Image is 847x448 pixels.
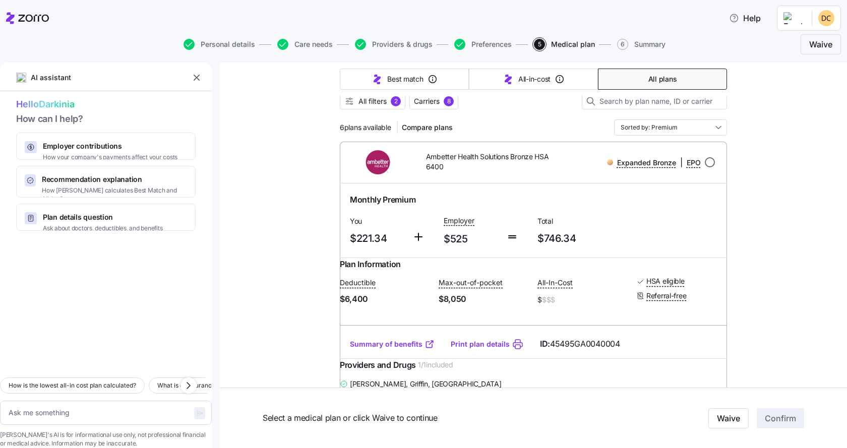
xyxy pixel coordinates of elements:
button: 6Summary [617,39,665,50]
button: Carriers8 [409,93,458,109]
span: Ask about doctors, deductibles, and benefits [43,224,162,233]
span: $8,050 [439,293,529,305]
span: Help [729,12,761,24]
span: Confirm [765,412,796,424]
img: 2288fc3ed5c6463e26cea253f6fa4900 [818,10,834,26]
span: Best match [387,74,423,84]
button: Waive [801,34,841,54]
button: Confirm [757,408,804,428]
span: $525 [444,231,498,247]
button: Personal details [184,39,255,50]
span: 45495GA0040004 [550,338,620,350]
input: Search by plan name, ID or carrier [582,93,727,109]
span: 1 / 1 included [418,360,453,370]
span: Providers & drugs [372,41,433,48]
a: Personal details [181,39,255,50]
span: Waive [809,38,832,50]
img: Employer logo [783,12,804,24]
a: Summary of benefits [350,339,435,349]
button: All filters2 [340,93,405,109]
span: Summary [634,41,665,48]
span: Waive [717,412,740,424]
span: Medical plan [551,41,595,48]
a: Care needs [275,39,333,50]
span: All-In-Cost [537,278,573,288]
button: What is coinsurance? [149,377,227,394]
span: What is coinsurance? [157,380,218,391]
input: Order by dropdown [614,119,727,136]
button: Waive [708,408,749,428]
button: Help [721,8,769,28]
span: Plan details question [43,212,162,222]
span: All filters [358,96,387,106]
span: All plans [648,74,677,84]
span: AI assistant [30,72,72,83]
span: Employer [444,216,474,226]
button: Preferences [454,39,512,50]
span: 6 plans available [340,122,391,133]
span: Referral-free [646,291,686,301]
span: Hello Darkinia [16,97,196,112]
span: Preferences [471,41,512,48]
span: Select a medical plan or click Waive to continue [263,412,621,424]
span: [PERSON_NAME] , Griffin, [GEOGRAPHIC_DATA] [350,379,502,389]
span: Carriers [414,96,440,106]
span: EPO [687,158,701,168]
span: Personal details [201,41,255,48]
a: Providers & drugs [353,39,433,50]
img: Ambetter [348,150,410,174]
span: ID: [540,338,620,350]
button: Care needs [277,39,333,50]
span: Care needs [294,41,333,48]
button: 5Medical plan [534,39,595,50]
span: $221.34 [350,230,404,247]
span: Plan Information [340,258,401,271]
span: Compare plans [402,122,453,133]
span: Monthly Premium [350,194,415,206]
span: $6,400 [340,293,431,305]
a: 5Medical plan [532,39,595,50]
span: Expanded Bronze [617,158,676,168]
span: Ambetter Health Solutions Bronze HSA 6400 [426,152,561,172]
div: 2 [391,96,401,106]
span: $ [537,293,628,307]
span: How is the lowest all-in cost plan calculated? [9,380,136,391]
span: How your company's payments affect your costs [43,153,177,162]
span: You [350,216,404,226]
a: Print plan details [451,339,510,349]
a: Preferences [452,39,512,50]
button: Compare plans [398,119,457,136]
span: $$$ [542,295,555,305]
span: All-in-cost [518,74,551,84]
span: How can I help? [16,112,196,126]
span: Recommendation explanation [42,174,187,184]
span: Providers and Drugs [340,359,416,371]
img: ai-icon.png [16,73,26,83]
span: How [PERSON_NAME] calculates Best Match and All-In-Cost [42,186,187,204]
span: Total [537,216,623,226]
div: 8 [444,96,454,106]
button: Providers & drugs [355,39,433,50]
div: | [607,156,701,169]
span: $746.34 [537,230,623,247]
span: Deductible [340,278,376,288]
span: HSA eligible [646,276,685,286]
span: 6 [617,39,628,50]
span: Employer contributions [43,141,177,151]
span: Max-out-of-pocket [439,278,503,288]
span: 5 [534,39,545,50]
